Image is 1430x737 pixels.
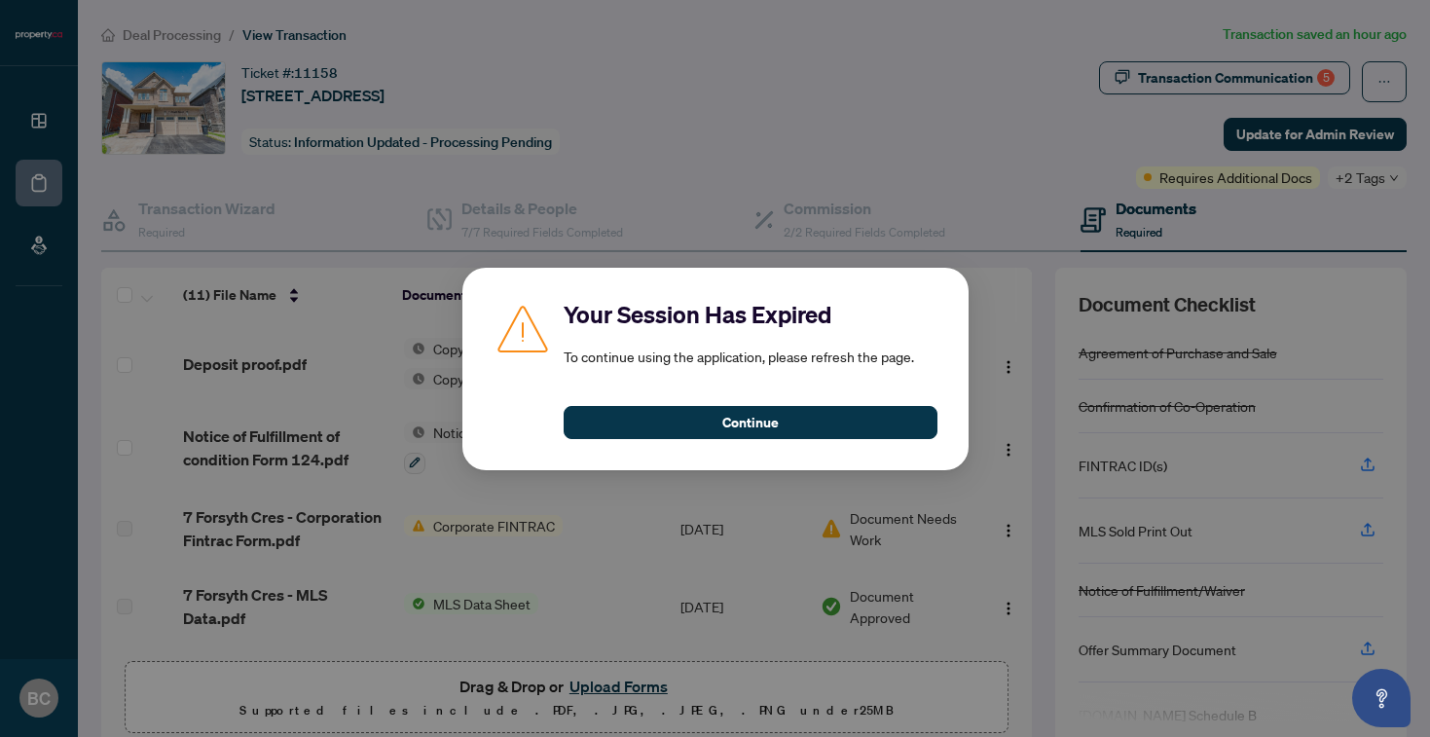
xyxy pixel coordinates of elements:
img: Caution icon [494,299,552,357]
button: Continue [564,406,937,439]
span: Continue [722,407,779,438]
div: To continue using the application, please refresh the page. [564,299,937,439]
h2: Your Session Has Expired [564,299,937,330]
button: Open asap [1352,669,1411,727]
